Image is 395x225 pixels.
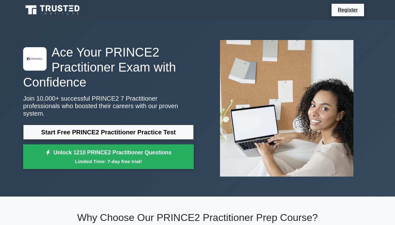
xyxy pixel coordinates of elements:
[23,212,372,223] h2: Why Choose Our PRINCE2 Practitioner Prep Course?
[23,125,194,140] a: Start Free PRINCE2 Practitioner Practice Test
[31,158,186,165] small: Limited Time: 7-day free trial!
[23,45,194,90] h1: Ace Your PRINCE2 Practitioner Exam with Confidence
[23,95,194,117] p: Join 10,000+ successful PRINCE2 7 Practitioner professionals who boosted their careers with our p...
[23,144,194,169] a: Unlock 1210 PRINCE2 Practitioner QuestionsLimited Time: 7-day free trial!
[334,6,362,14] a: Register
